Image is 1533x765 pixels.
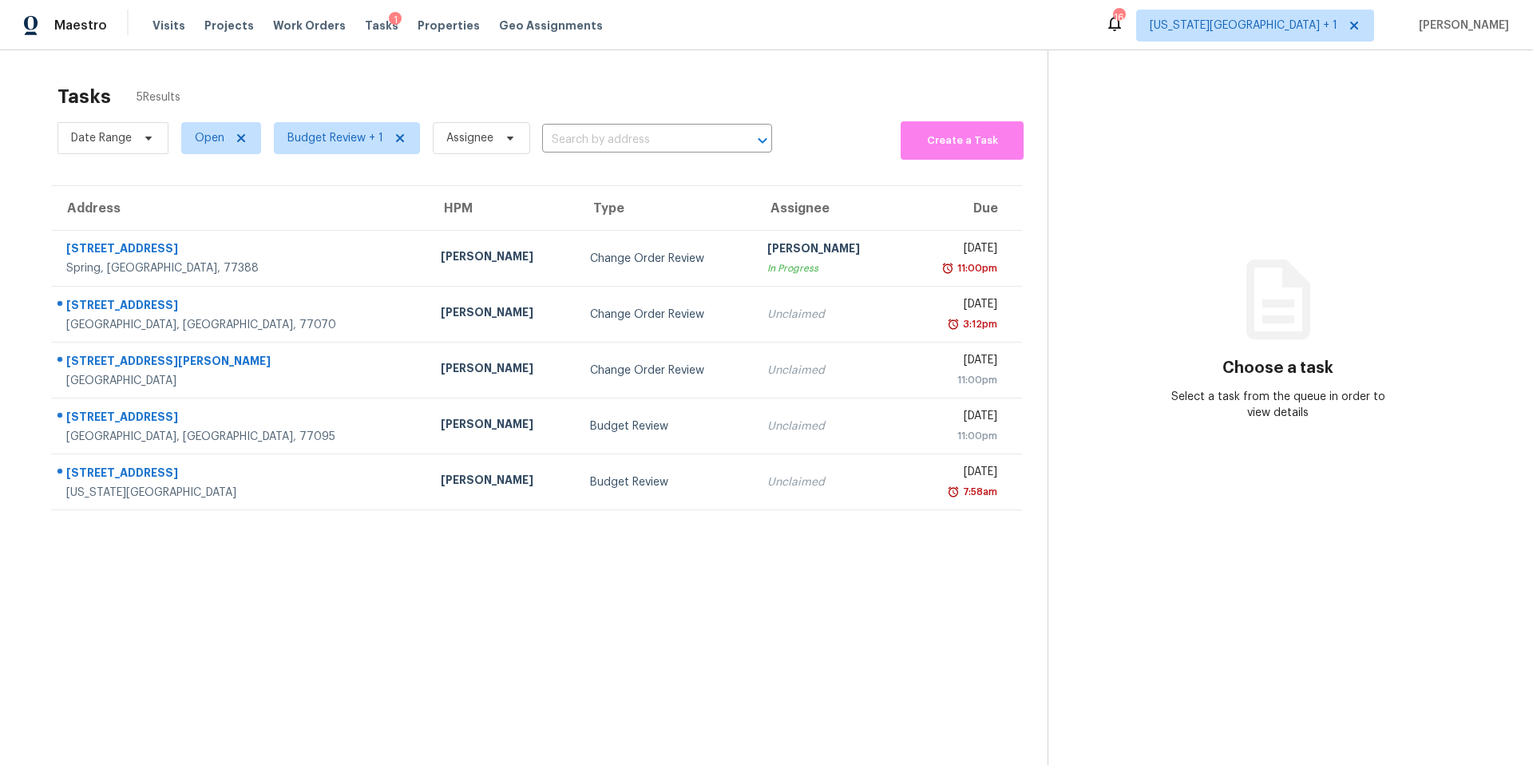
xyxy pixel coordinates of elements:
[901,121,1024,160] button: Create a Task
[767,363,891,379] div: Unclaimed
[947,316,960,332] img: Overdue Alarm Icon
[66,240,415,260] div: [STREET_ADDRESS]
[66,409,415,429] div: [STREET_ADDRESS]
[917,372,997,388] div: 11:00pm
[1113,10,1124,26] div: 16
[1163,389,1393,421] div: Select a task from the queue in order to view details
[1150,18,1337,34] span: [US_STATE][GEOGRAPHIC_DATA] + 1
[66,429,415,445] div: [GEOGRAPHIC_DATA], [GEOGRAPHIC_DATA], 77095
[441,360,564,380] div: [PERSON_NAME]
[577,186,754,231] th: Type
[954,260,997,276] div: 11:00pm
[54,18,107,34] span: Maestro
[57,89,111,105] h2: Tasks
[1412,18,1509,34] span: [PERSON_NAME]
[767,307,891,323] div: Unclaimed
[51,186,428,231] th: Address
[499,18,603,34] span: Geo Assignments
[66,373,415,389] div: [GEOGRAPHIC_DATA]
[542,128,727,153] input: Search by address
[137,89,180,105] span: 5 Results
[590,307,741,323] div: Change Order Review
[66,353,415,373] div: [STREET_ADDRESS][PERSON_NAME]
[960,484,997,500] div: 7:58am
[66,485,415,501] div: [US_STATE][GEOGRAPHIC_DATA]
[767,418,891,434] div: Unclaimed
[917,352,997,372] div: [DATE]
[365,20,398,31] span: Tasks
[917,428,997,444] div: 11:00pm
[66,317,415,333] div: [GEOGRAPHIC_DATA], [GEOGRAPHIC_DATA], 77070
[66,465,415,485] div: [STREET_ADDRESS]
[767,474,891,490] div: Unclaimed
[389,12,402,28] div: 1
[947,484,960,500] img: Overdue Alarm Icon
[767,240,891,260] div: [PERSON_NAME]
[287,130,383,146] span: Budget Review + 1
[767,260,891,276] div: In Progress
[273,18,346,34] span: Work Orders
[66,260,415,276] div: Spring, [GEOGRAPHIC_DATA], 77388
[66,297,415,317] div: [STREET_ADDRESS]
[917,408,997,428] div: [DATE]
[917,296,997,316] div: [DATE]
[428,186,577,231] th: HPM
[195,130,224,146] span: Open
[418,18,480,34] span: Properties
[153,18,185,34] span: Visits
[590,251,741,267] div: Change Order Review
[441,248,564,268] div: [PERSON_NAME]
[960,316,997,332] div: 3:12pm
[909,132,1016,150] span: Create a Task
[755,186,904,231] th: Assignee
[917,464,997,484] div: [DATE]
[941,260,954,276] img: Overdue Alarm Icon
[590,474,741,490] div: Budget Review
[204,18,254,34] span: Projects
[1222,360,1333,376] h3: Choose a task
[917,240,997,260] div: [DATE]
[441,416,564,436] div: [PERSON_NAME]
[590,418,741,434] div: Budget Review
[904,186,1022,231] th: Due
[441,304,564,324] div: [PERSON_NAME]
[590,363,741,379] div: Change Order Review
[446,130,493,146] span: Assignee
[71,130,132,146] span: Date Range
[751,129,774,152] button: Open
[441,472,564,492] div: [PERSON_NAME]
